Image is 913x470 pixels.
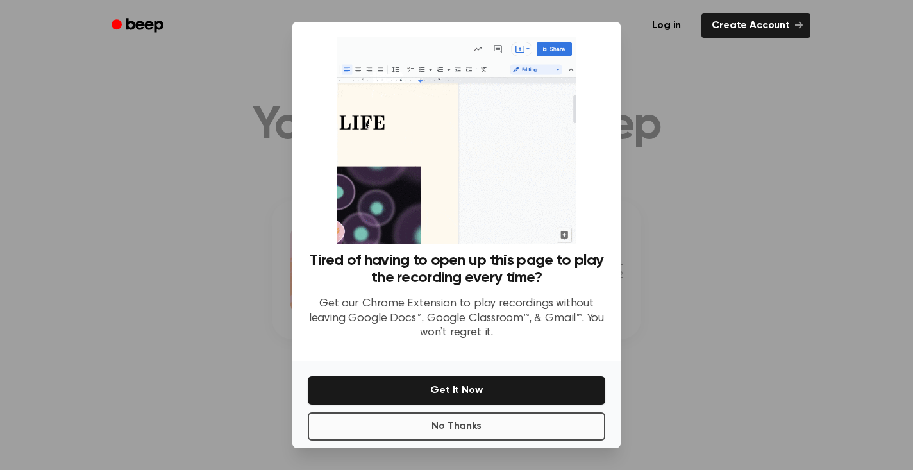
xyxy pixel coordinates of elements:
img: Beep extension in action [337,37,575,244]
a: Create Account [701,13,810,38]
button: Get It Now [308,376,605,405]
a: Log in [639,11,694,40]
button: No Thanks [308,412,605,441]
p: Get our Chrome Extension to play recordings without leaving Google Docs™, Google Classroom™, & Gm... [308,297,605,340]
a: Beep [103,13,175,38]
h3: Tired of having to open up this page to play the recording every time? [308,252,605,287]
